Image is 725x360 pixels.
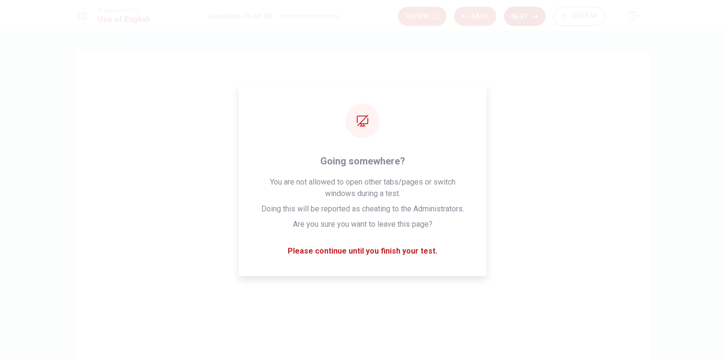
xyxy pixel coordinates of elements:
button: Dfailure [281,238,444,262]
div: D [285,242,301,257]
button: Aadvance [281,143,444,167]
span: 00:03:34 [571,12,597,20]
button: Back [454,7,496,26]
button: 00:03:34 [553,7,605,26]
h1: Question 30 of 30 [208,11,272,22]
span: The opposite of "success" is ___. [281,116,444,128]
span: failure [304,244,326,255]
button: Cachievement [281,206,444,230]
span: advance [304,149,332,161]
button: Next [504,7,546,26]
button: Baccomplishment [281,174,444,198]
span: achievement [304,212,347,224]
h1: Use of English [98,14,150,25]
button: Review [398,7,446,26]
span: Placement Test [98,7,150,14]
h4: Question 30 [281,89,444,105]
div: A [285,147,301,163]
div: B [285,179,301,194]
span: accomplishment [304,181,360,192]
div: C [285,210,301,226]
